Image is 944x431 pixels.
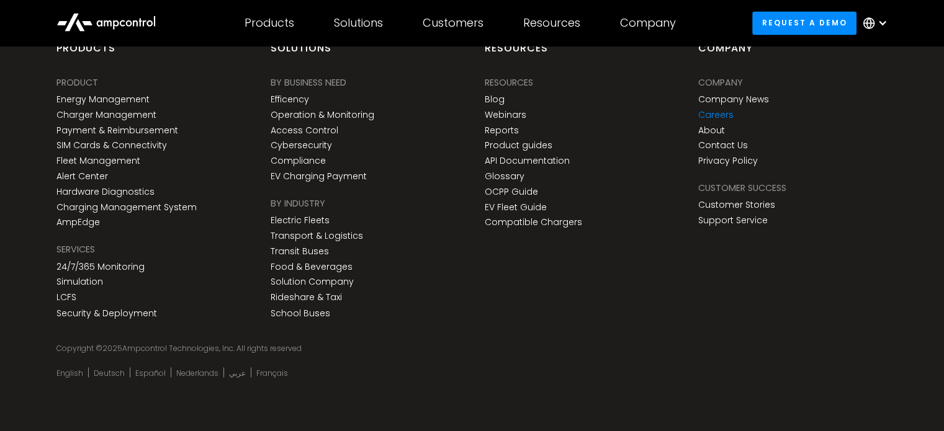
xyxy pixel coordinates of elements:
a: Electric Fleets [271,215,330,226]
a: Payment & Reimbursement [56,125,178,136]
div: Products [245,16,294,30]
a: Transport & Logistics [271,231,363,241]
div: Company [698,76,743,89]
div: BY INDUSTRY [271,197,325,210]
div: Company [698,42,753,65]
div: products [56,42,115,65]
a: Webinars [485,110,526,120]
div: Solutions [334,16,383,30]
a: Transit Buses [271,246,329,257]
div: Resources [523,16,580,30]
a: Privacy Policy [698,156,758,166]
div: Copyright © Ampcontrol Technologies, Inc. All rights reserved [56,343,887,353]
a: Food & Beverages [271,262,353,272]
a: OCPP Guide [485,187,538,197]
a: Cybersecurity [271,140,332,151]
a: Security & Deployment [56,308,157,318]
a: Charger Management [56,110,156,120]
a: Request a demo [752,11,856,34]
a: Access Control [271,125,338,136]
div: Solutions [271,42,331,65]
a: Energy Management [56,94,150,105]
div: BY BUSINESS NEED [271,76,346,89]
a: Rideshare & Taxi [271,292,342,303]
a: Blog [485,94,505,105]
a: Español [135,368,166,378]
a: Support Service [698,215,768,226]
a: School Buses [271,308,330,318]
a: Fleet Management [56,156,140,166]
span: 2025 [102,342,122,353]
a: Compliance [271,156,326,166]
div: Company [620,16,676,30]
a: Nederlands [176,368,218,378]
a: English [56,368,83,378]
a: Reports [485,125,519,136]
div: Resources [485,76,533,89]
a: AmpEdge [56,217,100,228]
a: SIM Cards & Connectivity [56,140,167,151]
div: SERVICES [56,242,95,256]
a: Charging Management System [56,202,197,213]
a: Careers [698,110,734,120]
a: Alert Center [56,171,108,182]
div: PRODUCT [56,76,98,89]
div: Customers [423,16,483,30]
div: Customer success [698,181,786,195]
a: About [698,125,725,136]
a: LCFS [56,292,76,303]
a: API Documentation [485,156,570,166]
a: Simulation [56,277,103,287]
a: Operation & Monitoring [271,110,374,120]
a: Contact Us [698,140,748,151]
a: Customer Stories [698,200,775,210]
a: Compatible Chargers [485,217,582,228]
div: Resources [485,42,548,65]
a: Solution Company [271,277,354,287]
a: Efficency [271,94,309,105]
a: Glossary [485,171,524,182]
a: Product guides [485,140,552,151]
a: Company News [698,94,769,105]
a: Deutsch [94,368,125,378]
a: EV Charging Payment [271,171,367,182]
a: Français [256,368,288,378]
a: عربي [229,368,246,378]
a: EV Fleet Guide [485,202,547,213]
a: Hardware Diagnostics [56,187,155,197]
a: 24/7/365 Monitoring [56,262,145,272]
